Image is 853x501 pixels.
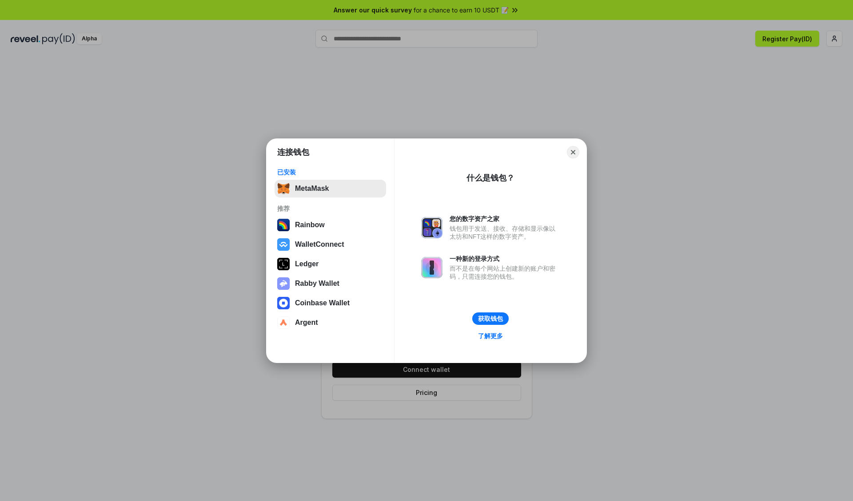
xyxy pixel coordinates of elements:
[295,319,318,327] div: Argent
[450,215,560,223] div: 您的数字资产之家
[277,147,309,158] h1: 连接钱包
[277,316,290,329] img: svg+xml,%3Csvg%20width%3D%2228%22%20height%3D%2228%22%20viewBox%3D%220%200%2028%2028%22%20fill%3D...
[275,314,386,331] button: Argent
[275,236,386,253] button: WalletConnect
[473,330,508,342] a: 了解更多
[295,185,329,193] div: MetaMask
[567,146,579,158] button: Close
[295,280,339,288] div: Rabby Wallet
[295,299,350,307] div: Coinbase Wallet
[478,332,503,340] div: 了解更多
[275,294,386,312] button: Coinbase Wallet
[295,221,325,229] div: Rainbow
[277,205,383,213] div: 推荐
[277,238,290,251] img: svg+xml,%3Csvg%20width%3D%2228%22%20height%3D%2228%22%20viewBox%3D%220%200%2028%2028%22%20fill%3D...
[275,180,386,197] button: MetaMask
[277,258,290,270] img: svg+xml,%3Csvg%20xmlns%3D%22http%3A%2F%2Fwww.w3.org%2F2000%2Fsvg%22%20width%3D%2228%22%20height%3...
[466,173,514,183] div: 什么是钱包？
[295,260,319,268] div: Ledger
[478,315,503,323] div: 获取钱包
[277,277,290,290] img: svg+xml,%3Csvg%20xmlns%3D%22http%3A%2F%2Fwww.w3.org%2F2000%2Fsvg%22%20fill%3D%22none%22%20viewBox...
[450,225,560,241] div: 钱包用于发送、接收、存储和显示像以太坊和NFT这样的数字资产。
[450,255,560,263] div: 一种新的登录方式
[421,217,442,238] img: svg+xml,%3Csvg%20xmlns%3D%22http%3A%2F%2Fwww.w3.org%2F2000%2Fsvg%22%20fill%3D%22none%22%20viewBox...
[275,275,386,292] button: Rabby Wallet
[450,264,560,280] div: 而不是在每个网站上创建新的账户和密码，只需连接您的钱包。
[277,168,383,176] div: 已安装
[295,241,344,249] div: WalletConnect
[472,312,509,325] button: 获取钱包
[277,297,290,309] img: svg+xml,%3Csvg%20width%3D%2228%22%20height%3D%2228%22%20viewBox%3D%220%200%2028%2028%22%20fill%3D...
[275,216,386,234] button: Rainbow
[277,182,290,195] img: svg+xml,%3Csvg%20fill%3D%22none%22%20height%3D%2233%22%20viewBox%3D%220%200%2035%2033%22%20width%...
[277,219,290,231] img: svg+xml,%3Csvg%20width%3D%22120%22%20height%3D%22120%22%20viewBox%3D%220%200%20120%20120%22%20fil...
[421,257,442,278] img: svg+xml,%3Csvg%20xmlns%3D%22http%3A%2F%2Fwww.w3.org%2F2000%2Fsvg%22%20fill%3D%22none%22%20viewBox...
[275,255,386,273] button: Ledger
